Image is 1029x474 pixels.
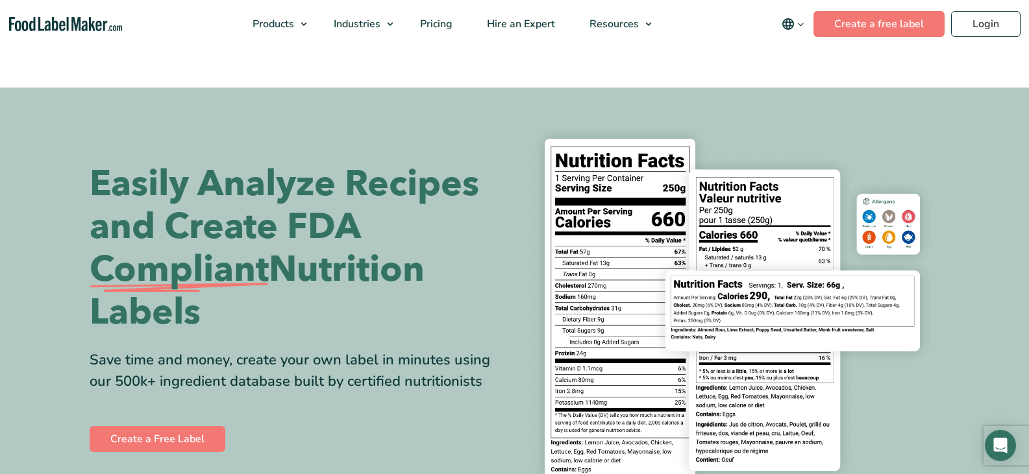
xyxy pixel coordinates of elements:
span: Products [249,17,295,31]
span: Compliant [90,248,269,291]
span: Pricing [416,17,454,31]
a: Login [951,11,1021,37]
span: Industries [330,17,382,31]
div: Save time and money, create your own label in minutes using our 500k+ ingredient database built b... [90,350,505,392]
span: Resources [586,17,640,31]
span: Hire an Expert [483,17,556,31]
a: Create a free label [813,11,945,37]
a: Create a Free Label [90,426,225,452]
h1: Easily Analyze Recipes and Create FDA Nutrition Labels [90,163,505,334]
div: Open Intercom Messenger [985,430,1016,461]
